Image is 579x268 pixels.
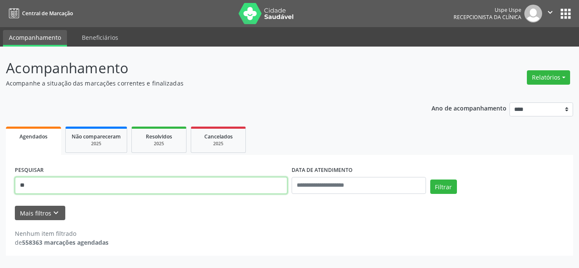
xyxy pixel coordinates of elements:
p: Acompanhamento [6,58,403,79]
a: Acompanhamento [3,30,67,47]
div: 2025 [138,141,180,147]
img: img [524,5,542,22]
div: Nenhum item filtrado [15,229,109,238]
a: Beneficiários [76,30,124,45]
button: Filtrar [430,180,457,194]
a: Central de Marcação [6,6,73,20]
strong: 558363 marcações agendadas [22,238,109,246]
span: Não compareceram [72,133,121,140]
div: 2025 [197,141,239,147]
button:  [542,5,558,22]
span: Recepcionista da clínica [454,14,521,21]
label: PESQUISAR [15,164,44,177]
i:  [546,8,555,17]
span: Central de Marcação [22,10,73,17]
div: 2025 [72,141,121,147]
span: Resolvidos [146,133,172,140]
div: Uspe Uspe [454,6,521,14]
span: Cancelados [204,133,233,140]
label: DATA DE ATENDIMENTO [292,164,353,177]
p: Acompanhe a situação das marcações correntes e finalizadas [6,79,403,88]
p: Ano de acompanhamento [431,102,507,113]
i: keyboard_arrow_down [51,208,61,218]
button: apps [558,6,573,21]
div: de [15,238,109,247]
button: Mais filtroskeyboard_arrow_down [15,206,65,221]
span: Agendados [19,133,47,140]
button: Relatórios [527,70,570,85]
